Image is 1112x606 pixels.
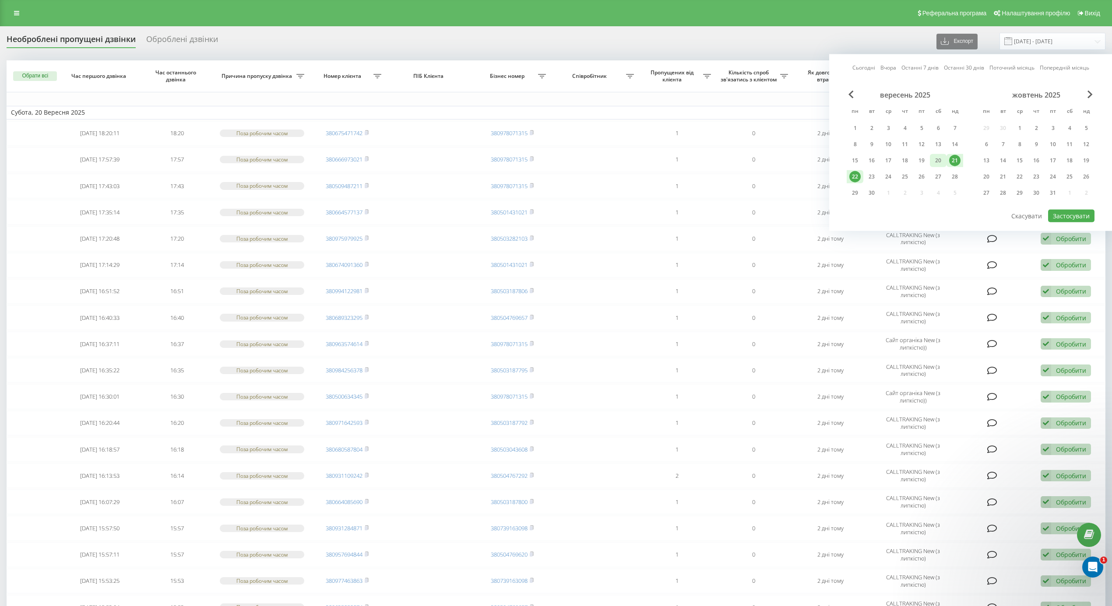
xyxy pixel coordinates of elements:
[869,226,957,251] td: CALLTRAKING New (з липкістю)
[1056,366,1086,375] div: Обробити
[930,122,947,135] div: сб 6 вер 2025 р.
[1056,287,1086,295] div: Обробити
[916,123,927,134] div: 5
[1045,138,1061,151] div: пт 10 жовт 2025 р.
[1061,154,1078,167] div: сб 18 жовт 2025 р.
[1056,550,1086,559] div: Обробити
[638,305,715,330] td: 1
[1100,557,1107,564] span: 1
[555,73,626,80] span: Співробітник
[1078,154,1094,167] div: нд 19 жовт 2025 р.
[1011,186,1028,200] div: ср 29 жовт 2025 р.
[899,123,911,134] div: 4
[1080,105,1093,119] abbr: неділя
[313,73,373,80] span: Номер клієнта
[1056,340,1086,348] div: Обробити
[997,187,1009,199] div: 28
[978,186,995,200] div: пн 27 жовт 2025 р.
[913,154,930,167] div: пт 19 вер 2025 р.
[847,186,863,200] div: пн 29 вер 2025 р.
[996,105,1010,119] abbr: вівторок
[62,305,139,330] td: [DATE] 16:40:33
[1080,139,1092,150] div: 12
[62,332,139,356] td: [DATE] 16:37:11
[1002,10,1070,17] span: Налаштування профілю
[1028,122,1045,135] div: чт 2 жовт 2025 р.
[62,437,139,462] td: [DATE] 16:18:57
[800,69,861,83] span: Як довго дзвінок втрачено
[491,208,528,216] a: 380501431021
[899,155,911,166] div: 18
[792,411,869,435] td: 2 дні тому
[138,121,215,146] td: 18:20
[1061,138,1078,151] div: сб 11 жовт 2025 р.
[995,186,1011,200] div: вт 28 жовт 2025 р.
[326,498,362,506] a: 380664085690
[1047,155,1059,166] div: 17
[1047,139,1059,150] div: 10
[220,314,304,321] div: Поза робочим часом
[944,63,984,72] a: Останні 30 днів
[326,366,362,374] a: 380984256378
[138,437,215,462] td: 16:18
[220,419,304,427] div: Поза робочим часом
[146,69,208,83] span: Час останнього дзвінка
[1006,210,1047,222] button: Скасувати
[62,253,139,277] td: [DATE] 17:14:29
[326,445,362,453] a: 380680587804
[866,171,877,182] div: 23
[792,226,869,251] td: 2 дні тому
[949,155,961,166] div: 21
[643,69,703,83] span: Пропущених від клієнта
[863,186,880,200] div: вт 30 вер 2025 р.
[1080,155,1092,166] div: 19
[1014,139,1025,150] div: 8
[62,411,139,435] td: [DATE] 16:20:44
[792,279,869,304] td: 2 дні тому
[849,123,861,134] div: 1
[1011,170,1028,183] div: ср 22 жовт 2025 р.
[715,279,792,304] td: 0
[1078,138,1094,151] div: нд 12 жовт 2025 р.
[852,63,875,72] a: Сьогодні
[883,171,894,182] div: 24
[849,139,861,150] div: 8
[916,155,927,166] div: 19
[949,123,961,134] div: 7
[1011,154,1028,167] div: ср 15 жовт 2025 р.
[7,35,136,48] div: Необроблені пропущені дзвінки
[1056,392,1086,401] div: Обробити
[930,138,947,151] div: сб 13 вер 2025 р.
[880,138,897,151] div: ср 10 вер 2025 р.
[866,155,877,166] div: 16
[720,69,780,83] span: Кількість спроб зв'язатись з клієнтом
[869,332,957,356] td: Сайт органіка New (з липкістю))
[869,279,957,304] td: CALLTRAKING New (з липкістю)
[1078,122,1094,135] div: нд 5 жовт 2025 р.
[1011,138,1028,151] div: ср 8 жовт 2025 р.
[220,156,304,163] div: Поза робочим часом
[1028,186,1045,200] div: чт 30 жовт 2025 р.
[980,105,993,119] abbr: понеділок
[491,261,528,269] a: 380501431021
[326,129,362,137] a: 380675471742
[1061,170,1078,183] div: сб 25 жовт 2025 р.
[916,171,927,182] div: 26
[1064,139,1075,150] div: 11
[863,122,880,135] div: вт 2 вер 2025 р.
[1078,170,1094,183] div: нд 26 жовт 2025 р.
[326,182,362,190] a: 380509487211
[913,138,930,151] div: пт 12 вер 2025 р.
[1080,171,1092,182] div: 26
[869,358,957,382] td: CALLTRAKING New (з липкістю)
[949,139,961,150] div: 14
[1056,261,1086,269] div: Обробити
[326,524,362,532] a: 380931284871
[947,138,963,151] div: нд 14 вер 2025 р.
[863,138,880,151] div: вт 9 вер 2025 р.
[1031,155,1042,166] div: 16
[1031,123,1042,134] div: 2
[326,235,362,242] a: 380975979925
[916,139,927,150] div: 12
[989,63,1035,72] a: Поточний місяць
